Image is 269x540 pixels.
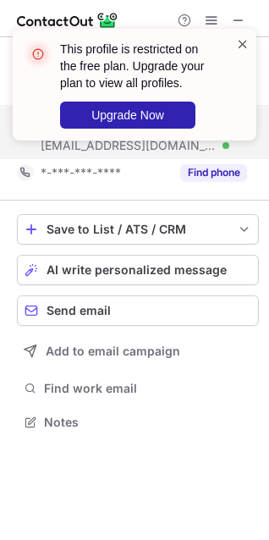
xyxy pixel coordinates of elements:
[17,214,259,245] button: save-profile-one-click
[44,381,252,396] span: Find work email
[17,295,259,326] button: Send email
[17,377,259,400] button: Find work email
[47,263,227,277] span: AI write personalized message
[47,304,111,317] span: Send email
[17,411,259,434] button: Notes
[17,255,259,285] button: AI write personalized message
[17,10,118,30] img: ContactOut v5.3.10
[44,415,252,430] span: Notes
[91,108,164,122] span: Upgrade Now
[17,336,259,366] button: Add to email campaign
[180,164,247,181] button: Reveal Button
[60,102,195,129] button: Upgrade Now
[46,344,180,358] span: Add to email campaign
[25,41,52,68] img: error
[47,223,229,236] div: Save to List / ATS / CRM
[60,41,216,91] header: This profile is restricted on the free plan. Upgrade your plan to view all profiles.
